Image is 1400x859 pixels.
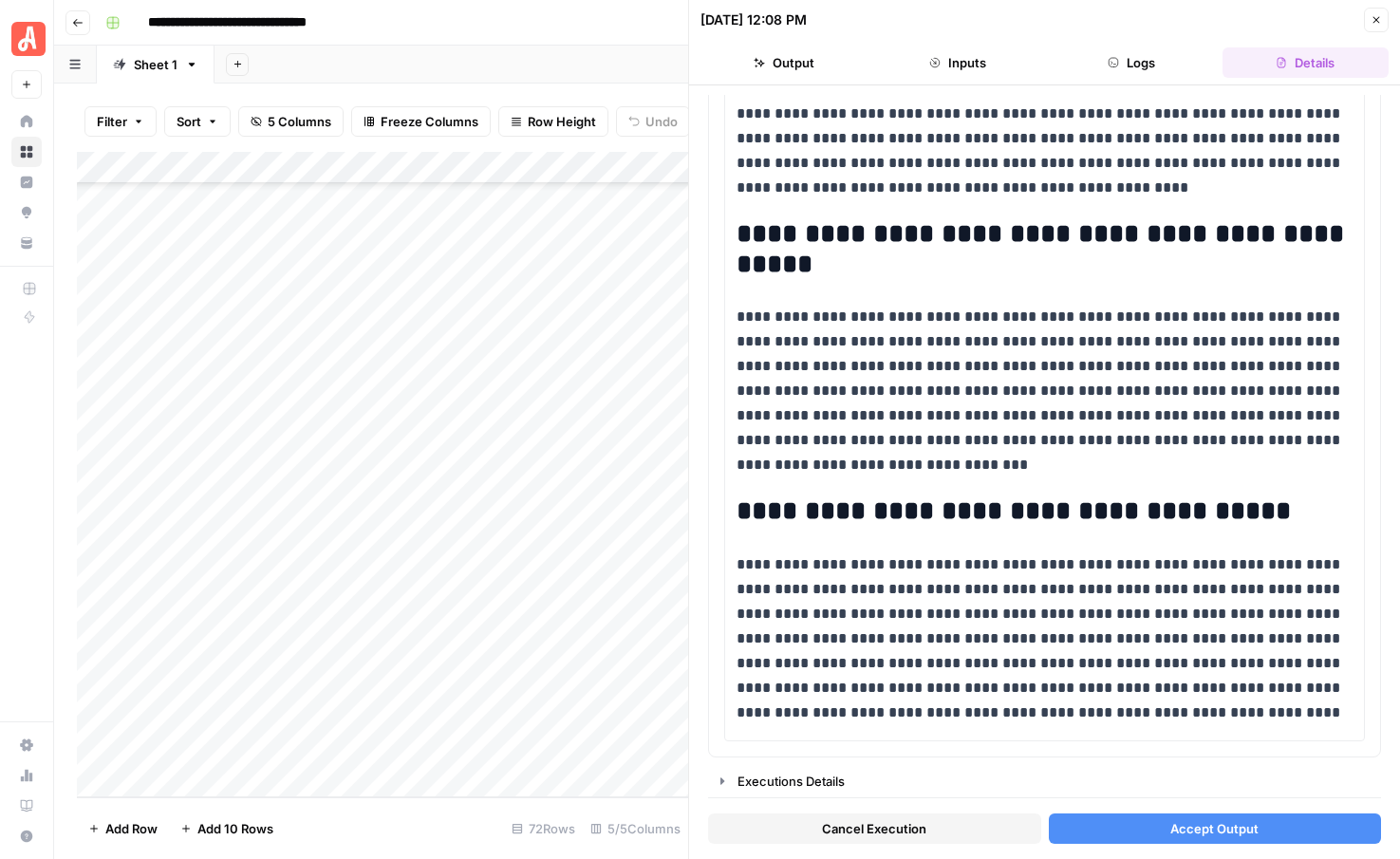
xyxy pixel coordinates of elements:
[11,228,42,258] a: Your Data
[700,47,867,78] button: Output
[645,112,678,131] span: Undo
[97,112,127,131] span: Filter
[737,772,1369,791] div: Executions Details
[11,791,42,821] a: Learning Hub
[11,137,42,167] a: Browse
[351,106,491,137] button: Freeze Columns
[77,813,169,844] button: Add Row
[11,106,42,137] a: Home
[268,112,331,131] span: 5 Columns
[197,819,273,838] span: Add 10 Rows
[708,813,1041,844] button: Cancel Execution
[700,10,807,29] div: [DATE] 12:08 PM
[11,760,42,791] a: Usage
[822,819,926,838] span: Cancel Execution
[134,55,177,74] div: Sheet 1
[498,106,608,137] button: Row Height
[1223,47,1389,78] button: Details
[381,112,478,131] span: Freeze Columns
[169,813,285,844] button: Add 10 Rows
[583,813,688,844] div: 5/5 Columns
[616,106,690,137] button: Undo
[528,112,596,131] span: Row Height
[1049,813,1382,844] button: Accept Output
[709,766,1380,796] button: Executions Details
[11,821,42,851] button: Help + Support
[504,813,583,844] div: 72 Rows
[11,15,42,63] button: Workspace: Angi
[84,106,157,137] button: Filter
[874,47,1040,78] button: Inputs
[11,197,42,228] a: Opportunities
[11,22,46,56] img: Angi Logo
[105,819,158,838] span: Add Row
[164,106,231,137] button: Sort
[1170,819,1259,838] span: Accept Output
[177,112,201,131] span: Sort
[97,46,215,84] a: Sheet 1
[1049,47,1215,78] button: Logs
[11,167,42,197] a: Insights
[238,106,344,137] button: 5 Columns
[11,730,42,760] a: Settings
